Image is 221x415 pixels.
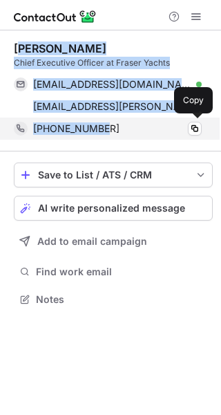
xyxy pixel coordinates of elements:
button: AI write personalized message [14,196,213,221]
span: Find work email [36,266,207,278]
div: [PERSON_NAME] [14,41,106,55]
span: [EMAIL_ADDRESS][DOMAIN_NAME] [33,78,191,91]
span: [PHONE_NUMBER] [33,122,119,135]
span: [EMAIL_ADDRESS][PERSON_NAME][DOMAIN_NAME] [33,100,191,113]
div: Save to List / ATS / CRM [38,169,189,181]
button: Find work email [14,262,213,282]
span: AI write personalized message [38,203,185,214]
button: Add to email campaign [14,229,213,254]
img: ContactOut v5.3.10 [14,8,97,25]
div: Chief Executive Officer at Fraser Yachts [14,57,213,69]
button: save-profile-one-click [14,163,213,187]
button: Notes [14,290,213,309]
span: Notes [36,293,207,306]
span: Add to email campaign [37,236,147,247]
